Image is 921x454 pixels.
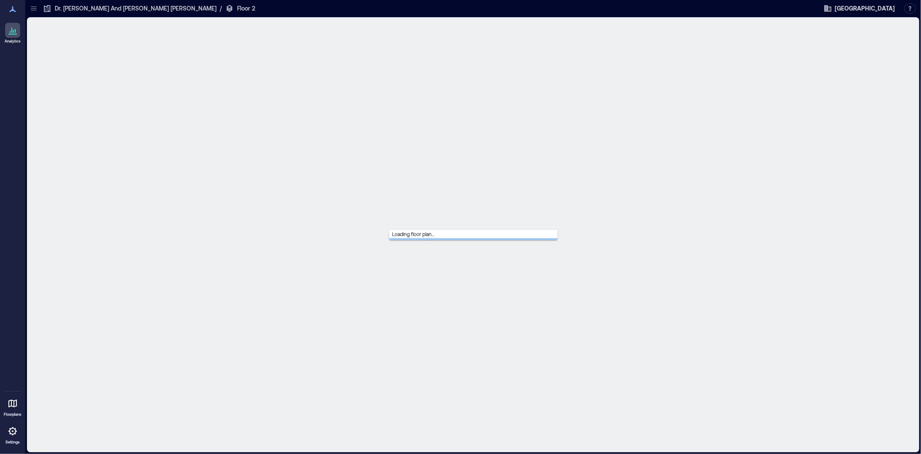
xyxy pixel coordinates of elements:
p: Floor 2 [237,4,255,13]
span: [GEOGRAPHIC_DATA] [835,4,895,13]
a: Settings [3,421,23,447]
p: Dr. [PERSON_NAME] And [PERSON_NAME] [PERSON_NAME] [55,4,216,13]
p: Settings [5,440,20,445]
button: [GEOGRAPHIC_DATA] [821,2,897,15]
span: Loading floor plan... [389,228,438,240]
a: Analytics [2,20,23,46]
p: Analytics [5,39,21,44]
p: / [220,4,222,13]
a: Floorplans [1,393,24,419]
p: Floorplans [4,412,21,417]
